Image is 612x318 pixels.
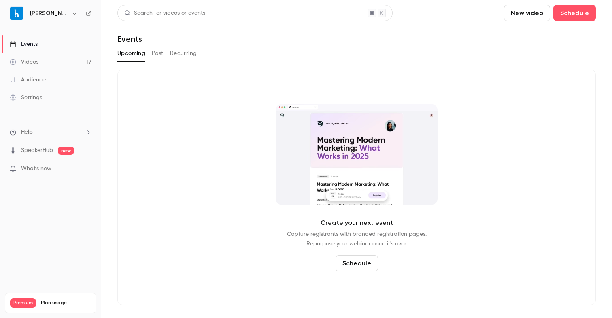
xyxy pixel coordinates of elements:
div: Search for videos or events [124,9,205,17]
button: Past [152,47,164,60]
button: Schedule [553,5,596,21]
span: Help [21,128,33,137]
p: Create your next event [321,218,393,228]
img: Harri [10,7,23,20]
button: Recurring [170,47,197,60]
button: Schedule [336,255,378,271]
iframe: Noticeable Trigger [82,165,91,173]
div: Settings [10,94,42,102]
h6: [PERSON_NAME] [30,9,68,17]
div: Events [10,40,38,48]
span: Plan usage [41,300,91,306]
div: Videos [10,58,38,66]
li: help-dropdown-opener [10,128,91,137]
button: Upcoming [117,47,145,60]
div: Audience [10,76,46,84]
h1: Events [117,34,142,44]
p: Capture registrants with branded registration pages. Repurpose your webinar once it's over. [287,229,427,249]
a: SpeakerHub [21,146,53,155]
span: new [58,147,74,155]
span: What's new [21,164,51,173]
button: New video [504,5,550,21]
span: Premium [10,298,36,308]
